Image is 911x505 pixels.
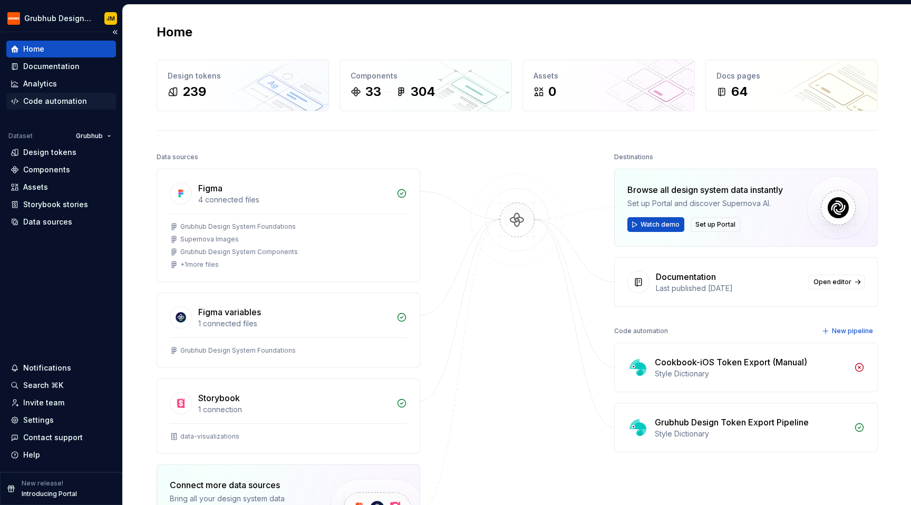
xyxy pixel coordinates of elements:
div: Code automation [23,96,87,106]
div: Storybook [198,392,240,404]
div: Design tokens [168,71,318,81]
div: 304 [411,83,435,100]
a: Data sources [6,213,116,230]
div: Data sources [23,217,72,227]
div: 1 connected files [198,318,390,329]
a: Design tokens239 [157,60,329,111]
div: Data sources [157,150,198,164]
button: Help [6,446,116,463]
div: Figma variables [198,306,261,318]
a: Assets0 [522,60,695,111]
a: Storybook1 connectiondata-visualizations [157,378,420,454]
div: Grubhub Design System [24,13,92,24]
div: Docs pages [716,71,867,81]
div: Connect more data sources [170,479,312,491]
a: Docs pages64 [705,60,878,111]
a: Settings [6,412,116,429]
div: Grubhub Design System Foundations [180,346,296,355]
div: Documentation [656,270,716,283]
button: Search ⌘K [6,377,116,394]
div: 33 [365,83,381,100]
div: Grubhub Design System Components [180,248,298,256]
button: New pipeline [819,324,878,338]
button: Contact support [6,429,116,446]
div: Notifications [23,363,71,373]
div: Style Dictionary [655,368,848,379]
a: Assets [6,179,116,196]
div: Assets [23,182,48,192]
div: Cookbook-iOS Token Export (Manual) [655,356,807,368]
div: Grubhub Design Token Export Pipeline [655,416,809,429]
div: Invite team [23,397,64,408]
div: Documentation [23,61,80,72]
div: Storybook stories [23,199,88,210]
div: Style Dictionary [655,429,848,439]
button: Notifications [6,360,116,376]
p: Introducing Portal [22,490,77,498]
div: Last published [DATE] [656,283,802,294]
a: Invite team [6,394,116,411]
div: 64 [731,83,748,100]
span: New pipeline [832,327,873,335]
a: Home [6,41,116,57]
div: Set up Portal and discover Supernova AI. [627,198,783,209]
div: Code automation [614,324,668,338]
div: Analytics [23,79,57,89]
button: Grubhub Design SystemJM [2,7,120,30]
div: Design tokens [23,147,76,158]
a: Open editor [809,275,865,289]
a: Figma4 connected filesGrubhub Design System FoundationsSupernova ImagesGrubhub Design System Comp... [157,169,420,282]
div: 1 connection [198,404,390,415]
div: Destinations [614,150,653,164]
div: Assets [534,71,684,81]
span: Grubhub [76,132,103,140]
div: JM [106,14,115,23]
div: 0 [548,83,556,100]
button: Watch demo [627,217,684,232]
button: Collapse sidebar [108,25,122,40]
div: + 1 more files [180,260,219,269]
div: Grubhub Design System Foundations [180,222,296,231]
div: Supernova Images [180,235,239,244]
span: Watch demo [641,220,680,229]
h2: Home [157,24,192,41]
a: Documentation [6,58,116,75]
p: New release! [22,479,63,488]
div: data-visualizations [180,432,239,441]
img: 4e8d6f31-f5cf-47b4-89aa-e4dec1dc0822.png [7,12,20,25]
div: Home [23,44,44,54]
div: Components [23,164,70,175]
div: Contact support [23,432,83,443]
a: Code automation [6,93,116,110]
a: Components [6,161,116,178]
div: 239 [182,83,206,100]
span: Set up Portal [695,220,735,229]
div: 4 connected files [198,195,390,205]
div: Settings [23,415,54,425]
a: Design tokens [6,144,116,161]
div: Figma [198,182,222,195]
div: Browse all design system data instantly [627,183,783,196]
button: Grubhub [71,129,116,143]
div: Search ⌘K [23,380,63,391]
div: Components [351,71,501,81]
a: Figma variables1 connected filesGrubhub Design System Foundations [157,293,420,368]
div: Help [23,450,40,460]
a: Storybook stories [6,196,116,213]
button: Set up Portal [691,217,740,232]
span: Open editor [813,278,851,286]
a: Components33304 [340,60,512,111]
a: Analytics [6,75,116,92]
div: Dataset [8,132,33,140]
